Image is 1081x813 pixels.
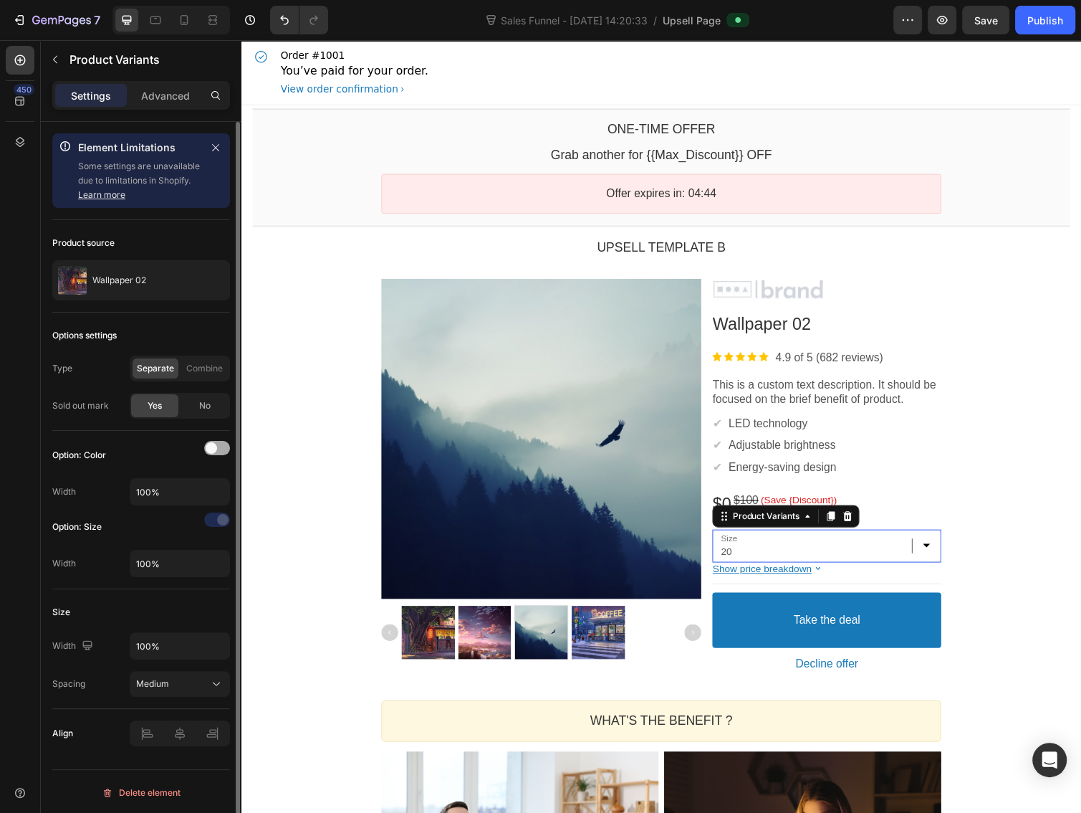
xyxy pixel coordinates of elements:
[532,465,610,476] bdo: (Save {Discount})
[14,84,34,95] div: 450
[52,557,76,570] div: Width
[52,485,76,498] div: Width
[547,318,657,333] p: 4.9 of 5 (682 reviews)
[6,6,107,34] button: 7
[500,482,574,493] div: Product Variants
[78,189,125,200] a: Learn more
[499,430,609,445] p: Energy-saving design
[186,362,223,375] span: Combine
[52,520,102,533] div: Option: Size
[148,399,162,412] span: Yes
[499,386,580,401] p: LED technology
[567,632,632,647] bdo: Decline offer
[653,13,657,28] span: /
[482,566,716,622] button: Take the deal
[130,551,229,576] input: Auto
[317,110,543,125] bdo: Grab another for {{Max_Discount}} OFF
[1015,6,1075,34] button: Publish
[1027,13,1063,28] div: Publish
[92,275,146,285] p: Wallpaper 02
[241,40,1081,813] iframe: Design area
[52,399,109,412] div: Sold out mark
[52,637,96,656] div: Width
[482,536,584,547] bdo: Show price breakdown
[52,677,85,690] div: Spacing
[453,598,471,615] img: gp-arrow-next
[52,727,73,740] div: Align
[482,386,491,399] span: ✔
[482,346,716,376] p: This is a custom text description. It should be focused on the brief benefit of product.
[663,13,721,28] span: Upsell Page
[962,6,1009,34] button: Save
[130,671,230,697] button: Medium
[102,784,181,802] div: Delete element
[482,409,491,421] span: ✔
[482,465,501,485] bdo: $0
[78,159,201,202] p: Some settings are unavailable due to limitations in Shopify.
[130,633,229,659] input: Auto
[143,598,160,615] img: gp-arrow-prev
[504,465,529,477] bdo: $100
[69,51,224,68] p: Product Variants
[1032,743,1067,777] div: Open Intercom Messenger
[482,281,583,300] bdo: Wallpaper 02
[130,479,229,505] input: Auto
[482,626,716,652] button: Decline offer
[199,399,211,412] span: No
[270,6,328,34] div: Undo/Redo
[141,88,190,103] p: Advanced
[974,14,998,27] span: Save
[71,88,111,103] p: Settings
[136,678,169,689] span: Medium
[78,139,201,156] p: Element Limitations
[52,606,70,619] div: Size
[52,362,72,375] div: Type
[52,449,106,462] div: Option: Color
[52,781,230,804] button: Delete element
[375,84,485,98] bdo: One-time Offer
[482,431,491,443] span: ✔
[58,266,87,295] img: product feature img
[491,505,507,517] span: Size
[156,689,703,705] p: WHAT'S THE BENEFIT ?
[498,13,650,28] span: Sales Funnel - [DATE] 14:20:33
[565,586,633,602] bdo: Take the deal
[499,408,608,423] p: Adjustable brightness
[52,237,115,249] div: Product source
[373,151,486,163] bdo: Offer expires in: 04:44
[94,11,100,29] p: 7
[52,329,117,342] div: Options settings
[137,362,174,375] span: Separate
